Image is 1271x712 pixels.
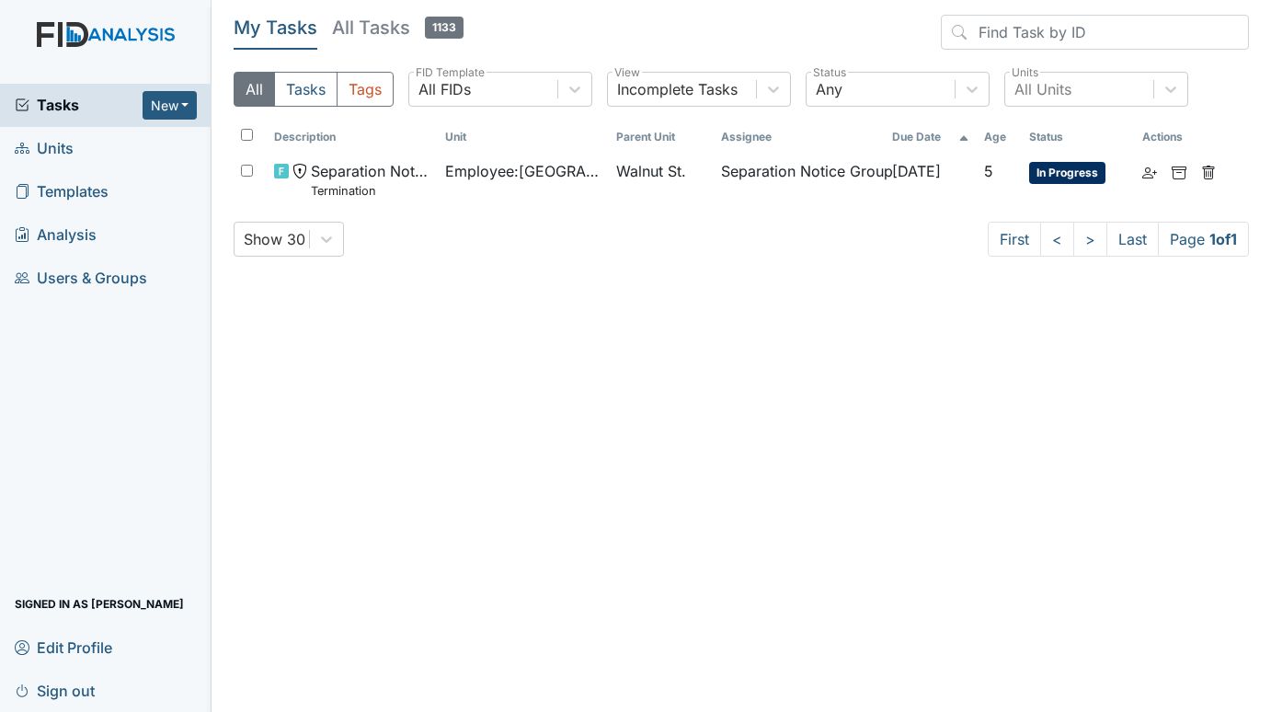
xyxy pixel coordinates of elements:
[143,91,198,120] button: New
[988,222,1249,257] nav: task-pagination
[892,162,941,180] span: [DATE]
[15,221,97,249] span: Analysis
[267,121,438,153] th: Toggle SortBy
[616,160,686,182] span: Walnut St.
[241,129,253,141] input: Toggle All Rows Selected
[418,78,471,100] div: All FIDs
[1029,162,1105,184] span: In Progress
[885,121,977,153] th: Toggle SortBy
[15,633,112,661] span: Edit Profile
[714,121,885,153] th: Assignee
[244,228,305,250] div: Show 30
[311,160,430,200] span: Separation Notice Termination
[1022,121,1135,153] th: Toggle SortBy
[425,17,464,39] span: 1133
[15,134,74,163] span: Units
[438,121,609,153] th: Toggle SortBy
[609,121,714,153] th: Toggle SortBy
[988,222,1041,257] a: First
[941,15,1249,50] input: Find Task by ID
[15,676,95,705] span: Sign out
[311,182,430,200] small: Termination
[984,162,993,180] span: 5
[332,15,464,40] h5: All Tasks
[234,72,275,107] button: All
[15,264,147,293] span: Users & Groups
[1014,78,1071,100] div: All Units
[15,590,184,618] span: Signed in as [PERSON_NAME]
[15,94,143,116] a: Tasks
[337,72,394,107] button: Tags
[1201,160,1216,182] a: Delete
[1135,121,1227,153] th: Actions
[1209,230,1237,248] strong: 1 of 1
[617,78,738,100] div: Incomplete Tasks
[445,160,601,182] span: Employee : [GEOGRAPHIC_DATA][PERSON_NAME]
[234,72,394,107] div: Type filter
[1158,222,1249,257] span: Page
[977,121,1023,153] th: Toggle SortBy
[714,153,885,207] td: Separation Notice Group
[1073,222,1107,257] a: >
[15,178,109,206] span: Templates
[1040,222,1074,257] a: <
[234,15,317,40] h5: My Tasks
[1106,222,1159,257] a: Last
[1172,160,1186,182] a: Archive
[816,78,842,100] div: Any
[274,72,338,107] button: Tasks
